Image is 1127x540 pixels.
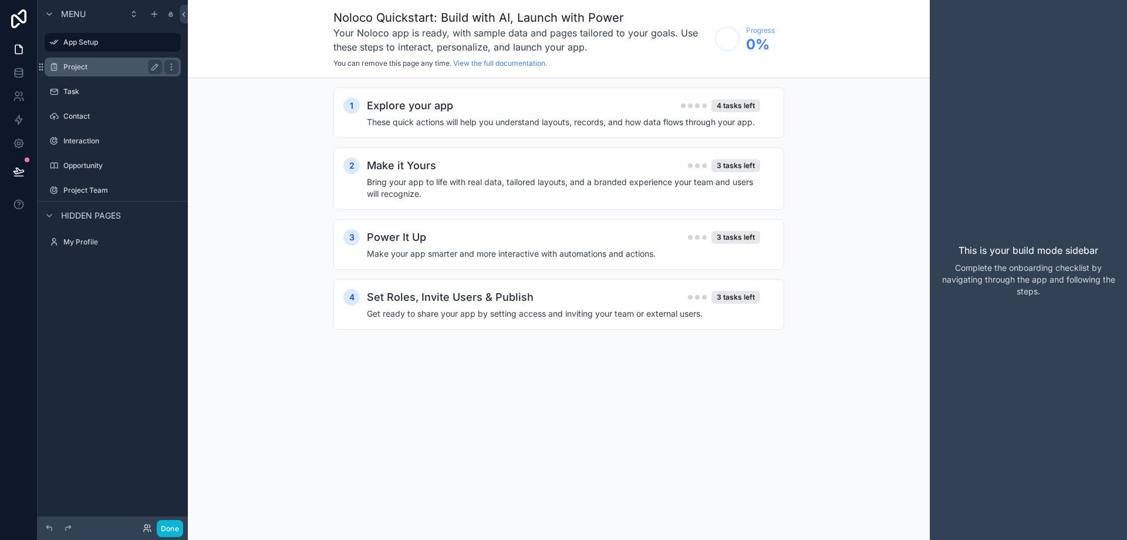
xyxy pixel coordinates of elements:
[61,8,86,20] span: Menu
[45,156,181,175] a: Opportunity
[63,237,178,247] label: My Profile
[45,233,181,251] a: My Profile
[45,82,181,101] a: Task
[333,26,708,54] h3: Your Noloco app is ready, with sample data and pages tailored to your goals. Use these steps to i...
[157,520,183,537] button: Done
[63,87,178,96] label: Task
[63,112,178,121] label: Contact
[959,243,1098,257] p: This is your build mode sidebar
[333,59,451,68] span: You can remove this page any time.
[63,38,174,47] label: App Setup
[63,62,157,72] label: Project
[333,9,708,26] h1: Noloco Quickstart: Build with AI, Launch with Power
[453,59,547,68] a: View the full documentation.
[63,186,178,195] label: Project Team
[63,136,178,146] label: Interaction
[45,58,181,76] a: Project
[45,132,181,150] a: Interaction
[939,262,1118,297] p: Complete the onboarding checklist by navigating through the app and following the steps.
[61,210,121,222] span: Hidden pages
[45,107,181,126] a: Contact
[45,181,181,200] a: Project Team
[746,35,775,54] span: 0 %
[746,26,775,35] span: Progress
[45,33,181,52] a: App Setup
[63,161,178,170] label: Opportunity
